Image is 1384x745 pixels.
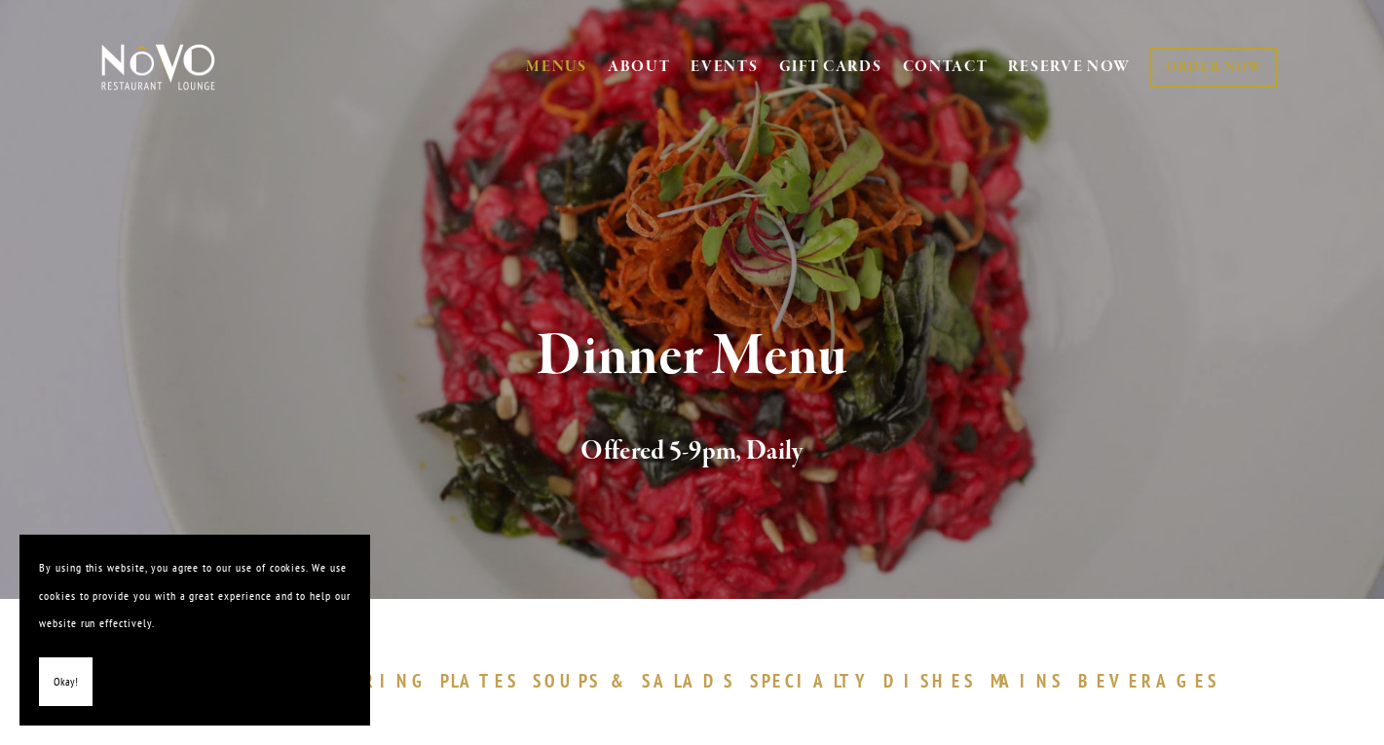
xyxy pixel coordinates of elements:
a: MAINS [991,669,1073,692]
a: EVENTS [691,57,758,77]
span: BEVERAGES [1078,669,1220,692]
section: Cookie banner [19,535,370,726]
a: SOUPS&SALADS [533,669,744,692]
p: By using this website, you agree to our use of cookies. We use cookies to provide you with a grea... [39,554,351,638]
span: DISHES [883,669,976,692]
img: Novo Restaurant &amp; Lounge [97,43,219,92]
a: ABOUT [608,57,671,77]
a: CONTACT [903,49,989,86]
a: RESERVE NOW [1008,49,1131,86]
span: PLATES [440,669,519,692]
span: Okay! [54,668,78,696]
span: MAINS [991,669,1064,692]
h1: Dinner Menu [133,325,1252,389]
a: ORDER NOW [1150,48,1278,88]
a: SPECIALTYDISHES [750,669,986,692]
span: SHARING [312,669,430,692]
a: SHARINGPLATES [312,669,528,692]
button: Okay! [39,657,93,707]
span: SPECIALTY [750,669,875,692]
span: SOUPS [533,669,601,692]
a: GIFT CARDS [779,49,882,86]
span: SALADS [642,669,735,692]
h2: Offered 5-9pm, Daily [133,431,1252,472]
span: & [611,669,632,692]
a: MENUS [526,57,587,77]
a: BEVERAGES [1078,669,1230,692]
